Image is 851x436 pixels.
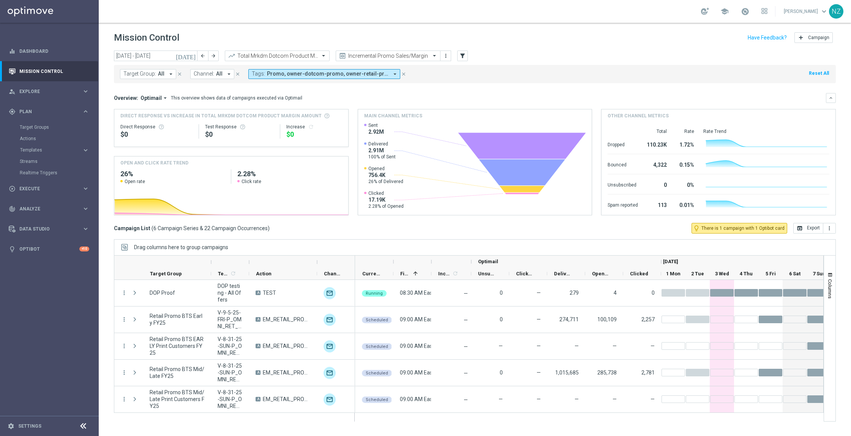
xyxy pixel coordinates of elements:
span: — [613,396,617,402]
div: Actions [20,133,98,144]
ng-select: Incremental Promo Sales/Margin [336,51,440,61]
a: Optibot [19,239,79,259]
button: track_changes Analyze keyboard_arrow_right [8,206,90,212]
span: — [464,317,468,323]
div: equalizer Dashboard [8,48,90,54]
span: A [256,370,261,375]
span: — [537,370,541,376]
div: Templates [20,144,98,156]
a: Target Groups [20,124,79,130]
i: keyboard_arrow_right [82,225,89,232]
button: keyboard_arrow_down [826,93,836,103]
div: 0% [676,178,694,190]
button: lightbulb_outline There is 1 campaign with 1 Optibot card [692,223,787,234]
colored-tag: Scheduled [362,316,392,323]
span: Tags: [252,71,265,77]
a: [PERSON_NAME]keyboard_arrow_down [783,6,829,17]
span: Calculate column [451,269,458,278]
span: Optimail [478,259,498,264]
button: more_vert [121,289,128,296]
span: Target Group: [123,71,156,77]
span: 285,738 [597,370,617,376]
span: EM_RETAIL_PROMO [263,343,311,349]
span: — [613,343,617,349]
i: arrow_drop_down [162,95,169,101]
div: Direct Response [120,124,193,130]
colored-tag: Running [362,289,387,297]
span: Promo, owner-dotcom-promo, owner-retail-promo, promo [267,71,388,77]
button: add Campaign [794,32,833,43]
h4: Main channel metrics [364,112,422,119]
div: Rate Trend [703,128,829,134]
button: play_circle_outline Execute keyboard_arrow_right [8,186,90,192]
span: 4 [614,290,617,296]
span: Scheduled [366,397,388,402]
span: — [537,290,541,296]
button: more_vert [121,316,128,323]
span: Current Status [362,271,381,276]
a: Dashboard [19,41,89,61]
span: Opened [592,271,610,276]
div: $0 [120,130,193,139]
div: Explore [9,88,82,95]
span: — [575,343,579,349]
span: 100% of Sent [368,154,396,160]
span: V-8-31-25-SUN-P_OMNI_RET_Mid_Late, V-9-2-25-TUE-P_OMNI_RET_Mid_Late, V-9-5-25-FRI-P_OMNI_RET_Mid_... [218,362,243,383]
div: 110.23K [647,138,667,150]
button: gps_fixed Plan keyboard_arrow_right [8,109,90,115]
span: 5 Fri [766,271,776,276]
span: 756.4K [368,172,403,179]
multiple-options-button: Export to CSV [793,225,836,231]
h1: Mission Control [114,32,179,43]
button: close [234,70,241,78]
button: arrow_forward [208,51,219,61]
button: more_vert [121,343,128,349]
span: 0 [500,316,503,322]
span: 2.28% of Opened [368,203,404,209]
span: Running [366,291,383,296]
span: Plan [19,109,82,114]
i: lightbulb [9,246,16,253]
span: 17.19K [368,196,404,203]
span: Channel: [194,71,214,77]
img: Optimail [324,340,336,352]
div: 0.15% [676,158,694,170]
button: arrow_back [197,51,208,61]
a: Settings [18,424,41,428]
span: Increase [438,271,451,276]
div: NZ [829,4,843,19]
span: keyboard_arrow_down [820,7,828,16]
div: Optibot [9,239,89,259]
h4: Other channel metrics [608,112,669,119]
span: Scheduled [366,318,388,322]
span: 08:30 AM Eastern Time (New York) (UTC -04:00) [400,290,522,296]
ng-select: Total Mrkdm Dotcom Product Margin Amount [225,51,330,61]
span: Analyze [19,207,82,211]
button: Templates keyboard_arrow_right [20,147,90,153]
colored-tag: Scheduled [362,396,392,403]
h4: OPEN AND CLICK RATE TREND [120,160,188,166]
i: refresh [308,124,314,130]
span: EM_RETAIL_PROMO [263,396,311,403]
span: Channel [324,271,342,276]
i: add [798,35,804,41]
div: This overview shows data of campaigns executed via Optimail [171,95,302,101]
i: arrow_drop_down [167,71,174,77]
button: Target Group: All arrow_drop_down [120,69,176,79]
div: Optimail [324,314,336,326]
span: DOP Proof [150,289,175,296]
div: Press SPACE to select this row. [355,306,831,333]
button: Data Studio keyboard_arrow_right [8,226,90,232]
div: Target Groups [20,122,98,133]
div: Streams [20,156,98,167]
div: Templates [20,148,82,152]
img: Optimail [324,367,336,379]
i: settings [8,423,14,430]
div: Test Response [205,124,274,130]
h3: Overview: [114,95,138,101]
